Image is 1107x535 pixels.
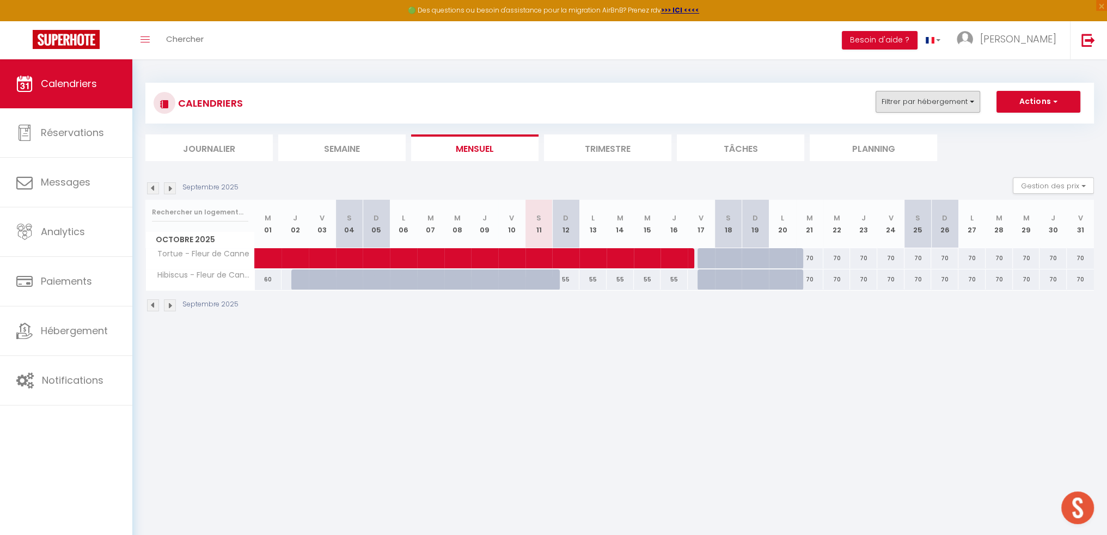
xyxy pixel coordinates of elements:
[661,5,699,15] a: >>> ICI <<<<
[579,269,607,290] div: 55
[781,213,784,223] abbr: L
[823,200,851,248] th: 22
[1039,269,1067,290] div: 70
[552,200,579,248] th: 12
[41,175,90,189] span: Messages
[877,248,904,268] div: 70
[1078,213,1083,223] abbr: V
[525,200,553,248] th: 11
[842,31,918,50] button: Besoin d'aide ?
[980,32,1056,46] span: [PERSON_NAME]
[986,269,1013,290] div: 70
[552,269,579,290] div: 55
[1013,269,1040,290] div: 70
[1061,491,1094,524] div: Ouvrir le chat
[255,269,282,290] div: 60
[41,225,85,238] span: Analytics
[634,200,661,248] th: 15
[617,213,623,223] abbr: M
[278,134,406,161] li: Semaine
[1039,248,1067,268] div: 70
[411,134,539,161] li: Mensuel
[1039,200,1067,248] th: 30
[607,200,634,248] th: 14
[796,248,823,268] div: 70
[158,21,212,59] a: Chercher
[769,200,796,248] th: 20
[390,200,417,248] th: 06
[402,213,405,223] abbr: L
[958,269,986,290] div: 70
[427,213,434,223] abbr: M
[591,213,595,223] abbr: L
[877,269,904,290] div: 70
[498,200,525,248] th: 10
[996,213,1002,223] abbr: M
[810,134,937,161] li: Planning
[958,200,986,248] th: 27
[699,213,704,223] abbr: V
[148,269,256,281] span: Hibiscus - Fleur de Canne
[363,200,390,248] th: 05
[850,248,877,268] div: 70
[563,213,568,223] abbr: D
[833,213,840,223] abbr: M
[677,134,804,161] li: Tâches
[957,31,973,47] img: ...
[931,248,958,268] div: 70
[293,213,297,223] abbr: J
[796,269,823,290] div: 70
[579,200,607,248] th: 13
[996,91,1080,113] button: Actions
[41,324,108,337] span: Hébergement
[672,213,676,223] abbr: J
[904,200,932,248] th: 25
[931,200,958,248] th: 26
[607,269,634,290] div: 55
[660,200,688,248] th: 16
[1067,200,1094,248] th: 31
[309,200,336,248] th: 03
[166,33,204,45] span: Chercher
[471,200,498,248] th: 09
[850,269,877,290] div: 70
[949,21,1070,59] a: ... [PERSON_NAME]
[753,213,758,223] abbr: D
[33,30,100,49] img: Super Booking
[806,213,813,223] abbr: M
[986,200,1013,248] th: 28
[644,213,650,223] abbr: M
[823,248,851,268] div: 70
[146,232,254,248] span: Octobre 2025
[544,134,671,161] li: Trimestre
[1067,248,1094,268] div: 70
[1013,177,1094,194] button: Gestion des prix
[1023,213,1029,223] abbr: M
[915,213,920,223] abbr: S
[148,248,252,260] span: Tortue - Fleur de Canne
[1013,248,1040,268] div: 70
[42,373,103,387] span: Notifications
[482,213,487,223] abbr: J
[660,269,688,290] div: 55
[688,200,715,248] th: 17
[877,200,904,248] th: 24
[444,200,472,248] th: 08
[152,202,248,222] input: Rechercher un logement...
[182,182,238,193] p: Septembre 2025
[1013,200,1040,248] th: 29
[850,200,877,248] th: 23
[986,248,1013,268] div: 70
[823,269,851,290] div: 70
[336,200,363,248] th: 04
[374,213,379,223] abbr: D
[454,213,461,223] abbr: M
[255,200,282,248] th: 01
[942,213,947,223] abbr: D
[861,213,866,223] abbr: J
[320,213,325,223] abbr: V
[904,248,932,268] div: 70
[175,91,243,115] h3: CALENDRIERS
[265,213,271,223] abbr: M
